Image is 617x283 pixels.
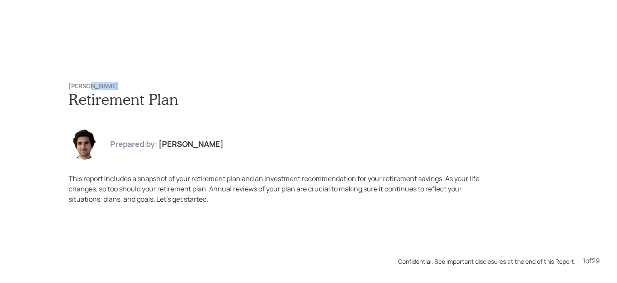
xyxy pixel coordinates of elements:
[110,140,157,149] h4: Prepared by:
[69,129,99,160] img: harrison-schaefer-headshot-2.png
[69,90,548,108] h1: Retirement Plan
[583,256,600,266] div: 1 of 29
[159,140,224,149] h4: [PERSON_NAME]
[69,173,494,204] div: This report includes a snapshot of your retirement plan and an investment recommendation for your...
[69,83,548,90] h6: [PERSON_NAME]
[398,257,576,266] div: Confidential. See important disclosures at the end of this Report.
